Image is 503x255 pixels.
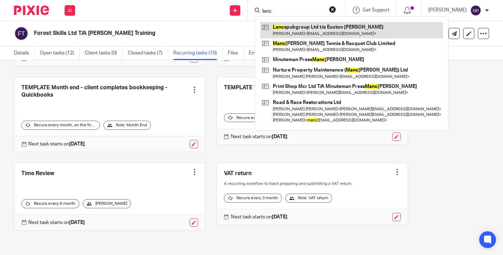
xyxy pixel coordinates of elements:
[21,121,100,130] div: Recurs every month, on the first [DATE]
[231,213,287,220] p: Next task starts on
[28,219,85,226] p: Next task starts on
[83,199,131,208] div: [PERSON_NAME]
[14,6,49,15] img: Pixie
[14,46,35,60] a: Details
[69,220,85,225] strong: [DATE]
[285,194,332,203] div: Role: VAT return
[34,30,322,37] h2: Forest Skills Ltd T/A [PERSON_NAME] Training
[28,141,85,148] p: Next task starts on
[272,215,287,219] strong: [DATE]
[224,113,274,122] div: Recurs every year
[85,46,123,60] a: Client tasks (0)
[173,46,223,60] a: Recurring tasks (10)
[103,121,151,130] div: Role: Month End
[249,46,268,60] a: Emails
[21,199,79,208] div: Recurs every 6 month
[69,142,85,147] strong: [DATE]
[228,46,243,60] a: Files
[128,46,168,60] a: Closed tasks (7)
[428,7,467,14] p: [PERSON_NAME]
[329,6,336,13] button: Clear
[14,26,29,41] img: svg%3E
[69,56,85,61] strong: [DATE]
[272,134,287,139] strong: [DATE]
[470,5,481,16] img: svg%3E
[363,8,389,13] span: Get Support
[231,133,287,140] p: Next task starts on
[224,194,282,203] div: Recurs every 3 month
[40,46,80,60] a: Open tasks (12)
[262,8,325,15] input: Search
